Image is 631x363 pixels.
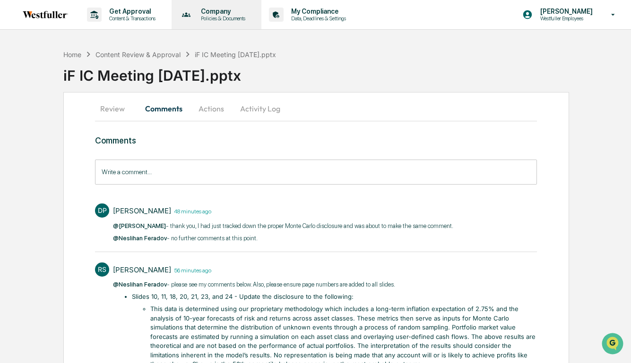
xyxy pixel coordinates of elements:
[113,280,537,289] p: ​ - please see my comments below. Also, please ensure page numbers are added to all slides.
[67,160,114,167] a: Powered byPylon
[19,137,60,146] span: Data Lookup
[113,222,166,229] span: @[PERSON_NAME]
[113,265,171,274] div: [PERSON_NAME]
[533,8,597,15] p: [PERSON_NAME]
[601,332,626,357] iframe: Open customer support
[9,72,26,89] img: 1746055101610-c473b297-6a78-478c-a979-82029cc54cd1
[190,97,233,120] button: Actions
[32,82,120,89] div: We're available if you need us!
[113,221,453,231] p: - thank you, I had just tracked down the proper Monte Carlo disclosure and was about to make the ...
[102,15,160,22] p: Content & Transactions
[32,72,155,82] div: Start new chat
[284,15,351,22] p: Data, Deadlines & Settings
[9,20,172,35] p: How can we help?
[78,119,117,128] span: Attestations
[65,115,121,132] a: 🗄️Attestations
[113,234,453,243] p: - no further comments at this point.​
[113,281,167,288] span: @Neslihan Feradov
[95,97,138,120] button: Review
[69,120,76,127] div: 🗄️
[171,266,211,274] time: Thursday, September 4, 2025 at 12:40:49 PM EDT
[138,97,190,120] button: Comments
[195,51,276,59] div: iF IC Meeting [DATE].pptx
[63,51,81,59] div: Home
[161,75,172,86] button: Start new chat
[193,15,250,22] p: Policies & Documents
[102,8,160,15] p: Get Approval
[95,203,109,218] div: DP
[6,115,65,132] a: 🖐️Preclearance
[6,133,63,150] a: 🔎Data Lookup
[284,8,351,15] p: My Compliance
[113,206,171,215] div: [PERSON_NAME]
[23,11,68,18] img: logo
[95,135,537,145] h3: Comments
[171,207,211,215] time: Thursday, September 4, 2025 at 12:49:23 PM EDT
[95,262,109,277] div: RS
[193,8,250,15] p: Company
[95,51,181,59] div: Content Review & Approval
[19,119,61,128] span: Preclearance
[9,138,17,145] div: 🔎
[95,97,537,120] div: secondary tabs example
[9,120,17,127] div: 🖐️
[94,160,114,167] span: Pylon
[533,15,597,22] p: Westfuller Employees
[233,97,288,120] button: Activity Log
[113,235,167,242] span: @Neslihan Feradov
